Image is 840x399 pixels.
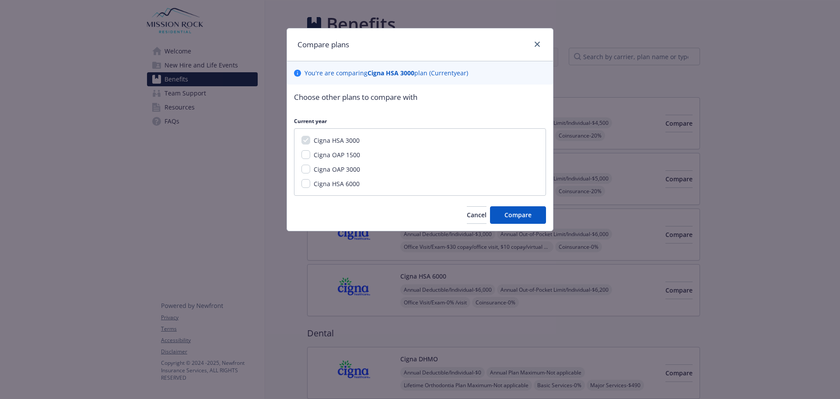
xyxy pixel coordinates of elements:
span: Cigna OAP 1500 [314,151,360,159]
span: Compare [504,211,532,219]
a: close [532,39,542,49]
span: Cigna OAP 3000 [314,165,360,173]
h1: Compare plans [297,39,349,50]
button: Cancel [467,206,486,224]
p: Choose other plans to compare with [294,92,546,103]
p: You ' re are comparing plan ( Current year) [304,68,468,78]
p: Current year [294,117,546,125]
span: Cancel [467,211,486,219]
button: Compare [490,206,546,224]
span: Cigna HSA 6000 [314,180,360,188]
b: Cigna HSA 3000 [367,69,414,77]
span: Cigna HSA 3000 [314,136,360,145]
